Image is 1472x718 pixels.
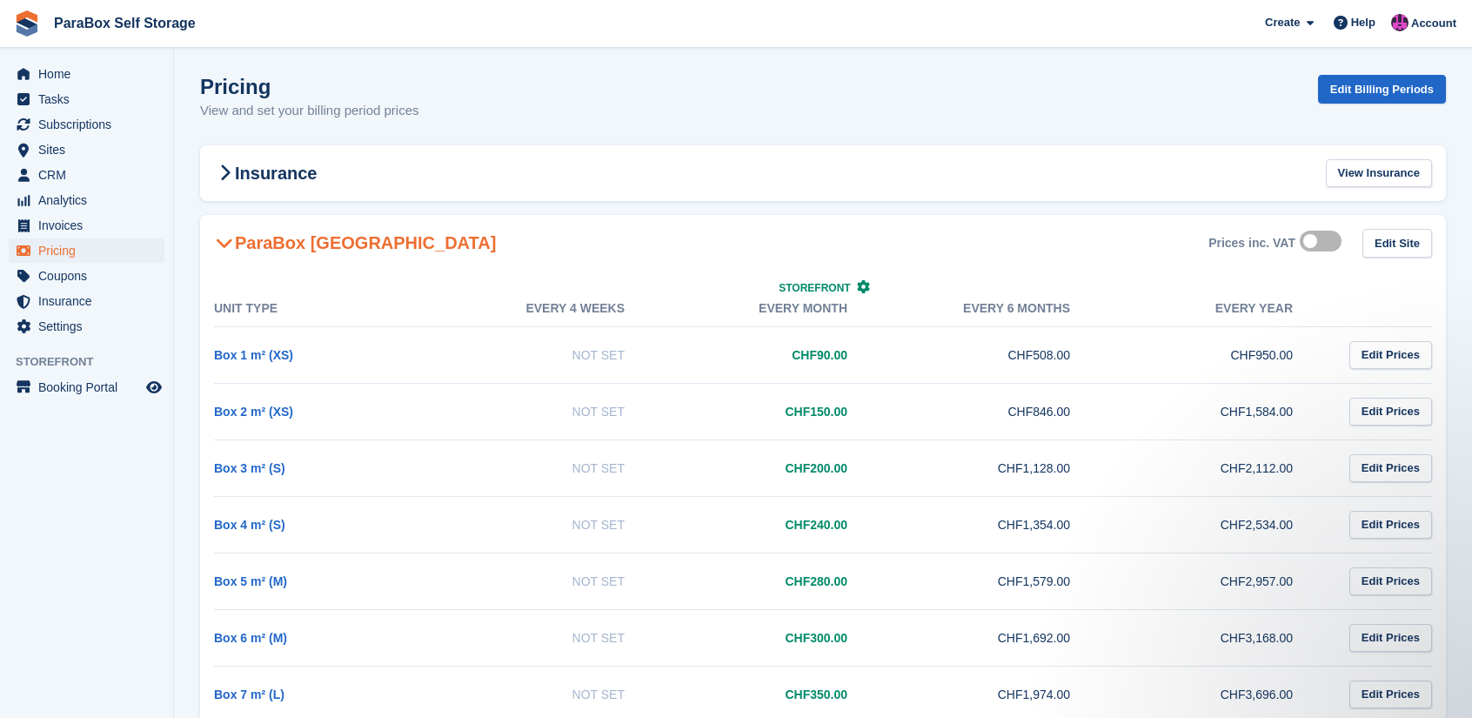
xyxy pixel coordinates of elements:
[1105,496,1328,553] td: CHF2,534.00
[200,75,419,98] h1: Pricing
[38,163,143,187] span: CRM
[1349,511,1432,540] a: Edit Prices
[38,112,143,137] span: Subscriptions
[437,326,659,383] td: Not Set
[38,138,143,162] span: Sites
[144,377,164,398] a: Preview store
[1349,681,1432,709] a: Edit Prices
[1349,454,1432,483] a: Edit Prices
[214,631,287,645] a: Box 6 m² (M)
[9,112,164,137] a: menu
[1411,15,1456,32] span: Account
[437,553,659,609] td: Not Set
[882,326,1105,383] td: CHF508.00
[214,461,285,475] a: Box 3 m² (S)
[214,574,287,588] a: Box 5 m² (M)
[1349,567,1432,596] a: Edit Prices
[214,291,437,327] th: Unit Type
[659,609,882,666] td: CHF300.00
[16,353,173,371] span: Storefront
[214,232,496,253] h2: ParaBox [GEOGRAPHIC_DATA]
[47,9,203,37] a: ParaBox Self Storage
[1349,398,1432,426] a: Edit Prices
[38,289,143,313] span: Insurance
[437,383,659,440] td: Not Set
[9,213,164,238] a: menu
[9,238,164,263] a: menu
[9,138,164,162] a: menu
[882,496,1105,553] td: CHF1,354.00
[38,62,143,86] span: Home
[1105,383,1328,440] td: CHF1,584.00
[38,264,143,288] span: Coupons
[882,440,1105,496] td: CHF1,128.00
[1208,236,1295,251] div: Prices inc. VAT
[38,238,143,263] span: Pricing
[437,291,659,327] th: Every 4 weeks
[214,405,293,419] a: Box 2 m² (XS)
[1362,229,1432,258] a: Edit Site
[38,314,143,339] span: Settings
[882,553,1105,609] td: CHF1,579.00
[882,609,1105,666] td: CHF1,692.00
[1105,440,1328,496] td: CHF2,112.00
[882,291,1105,327] th: Every 6 months
[214,163,317,184] h2: Insurance
[437,496,659,553] td: Not Set
[9,314,164,339] a: menu
[437,609,659,666] td: Not Set
[1105,291,1328,327] th: Every year
[9,62,164,86] a: menu
[214,688,284,701] a: Box 7 m² (L)
[214,518,285,532] a: Box 4 m² (S)
[9,375,164,399] a: menu
[38,87,143,111] span: Tasks
[437,440,659,496] td: Not Set
[659,496,882,553] td: CHF240.00
[659,291,882,327] th: Every month
[659,440,882,496] td: CHF200.00
[1351,14,1375,31] span: Help
[38,375,143,399] span: Booking Portal
[9,289,164,313] a: menu
[1105,553,1328,609] td: CHF2,957.00
[38,188,143,212] span: Analytics
[1105,326,1328,383] td: CHF950.00
[882,383,1105,440] td: CHF846.00
[779,282,850,294] span: Storefront
[38,213,143,238] span: Invoices
[659,383,882,440] td: CHF150.00
[1349,624,1432,653] a: Edit Prices
[659,553,882,609] td: CHF280.00
[1326,159,1432,188] a: View Insurance
[779,282,870,294] a: Storefront
[1105,609,1328,666] td: CHF3,168.00
[214,348,293,362] a: Box 1 m² (XS)
[9,188,164,212] a: menu
[1318,75,1446,104] a: Edit Billing Periods
[1265,14,1300,31] span: Create
[9,87,164,111] a: menu
[9,264,164,288] a: menu
[9,163,164,187] a: menu
[659,326,882,383] td: CHF90.00
[1391,14,1408,31] img: Paul Wolfson
[14,10,40,37] img: stora-icon-8386f47178a22dfd0bd8f6a31ec36ba5ce8667c1dd55bd0f319d3a0aa187defe.svg
[1349,341,1432,370] a: Edit Prices
[200,101,419,121] p: View and set your billing period prices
